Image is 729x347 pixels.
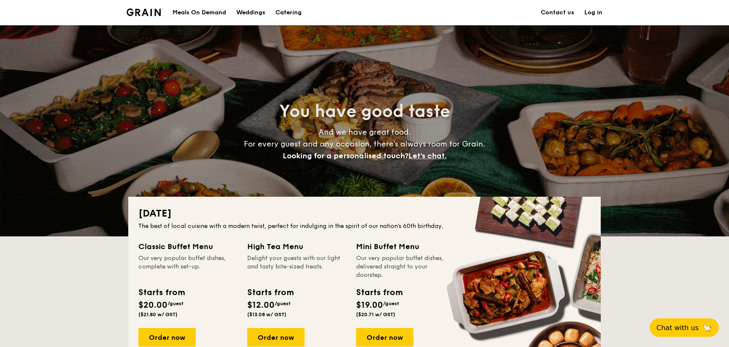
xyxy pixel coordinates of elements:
[138,222,591,230] div: The best of local cuisine with a modern twist, perfect for indulging in the spirit of our nation’...
[356,328,413,347] div: Order now
[383,301,399,306] span: /guest
[356,241,455,252] div: Mini Buffet Menu
[656,324,699,332] span: Chat with us
[275,301,291,306] span: /guest
[138,300,167,310] span: $20.00
[247,254,346,279] div: Delight your guests with our light and tasty bite-sized treats.
[138,328,196,347] div: Order now
[138,241,237,252] div: Classic Buffet Menu
[167,301,184,306] span: /guest
[127,8,161,16] a: Logotype
[356,300,383,310] span: $19.00
[702,323,712,333] span: 🦙
[247,328,305,347] div: Order now
[138,254,237,279] div: Our very popular buffet dishes, complete with set-up.
[247,300,275,310] span: $12.00
[356,312,395,317] span: ($20.71 w/ GST)
[138,286,184,299] div: Starts from
[356,254,455,279] div: Our very popular buffet dishes, delivered straight to your doorstep.
[356,286,402,299] div: Starts from
[247,312,286,317] span: ($13.08 w/ GST)
[247,241,346,252] div: High Tea Menu
[138,207,591,220] h2: [DATE]
[138,312,178,317] span: ($21.80 w/ GST)
[650,318,719,337] button: Chat with us🦙
[247,286,293,299] div: Starts from
[408,151,447,160] span: Let's chat.
[127,8,161,16] img: Grain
